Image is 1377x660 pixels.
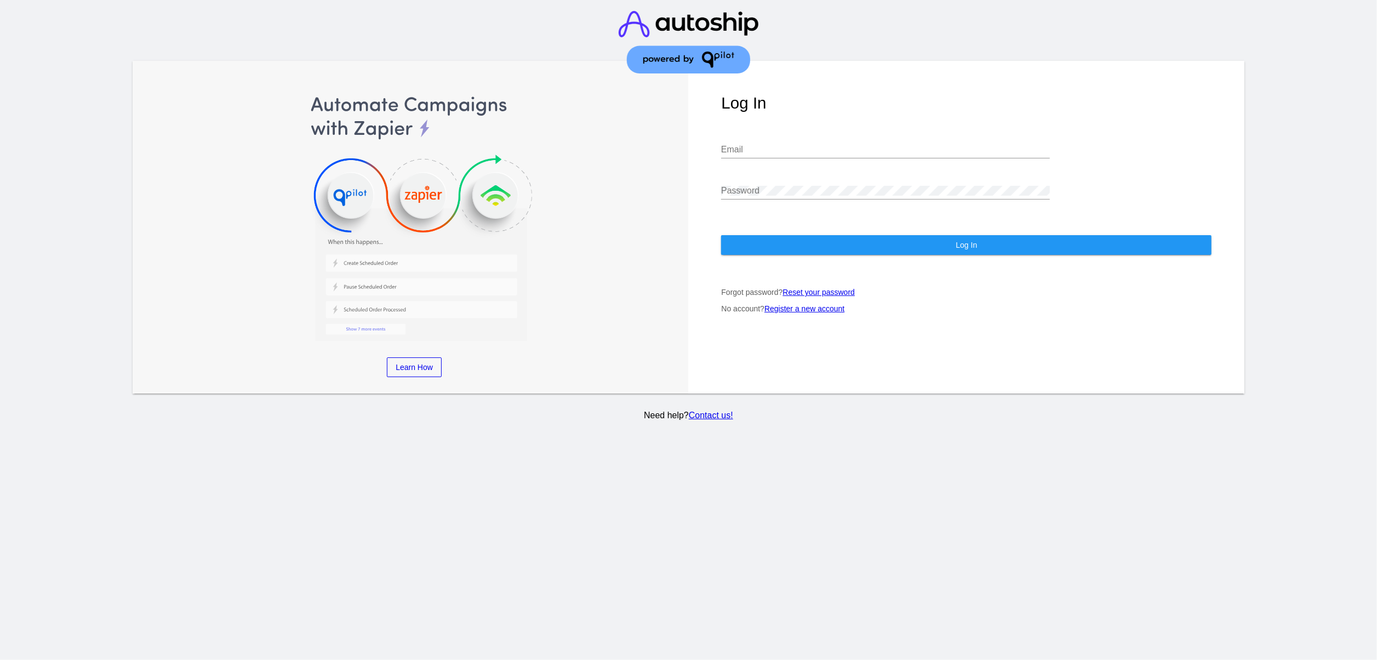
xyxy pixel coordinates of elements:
[396,363,433,372] span: Learn How
[387,357,442,377] a: Learn How
[721,304,1212,313] p: No account?
[956,241,977,249] span: Log In
[689,411,733,420] a: Contact us!
[721,235,1212,255] button: Log In
[130,411,1247,420] p: Need help?
[764,304,844,313] a: Register a new account
[721,94,1212,112] h1: Log In
[783,288,855,297] a: Reset your password
[721,288,1212,297] p: Forgot password?
[721,145,1050,155] input: Email
[165,94,663,342] img: Automate Campaigns with Zapier, QPilot and Klaviyo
